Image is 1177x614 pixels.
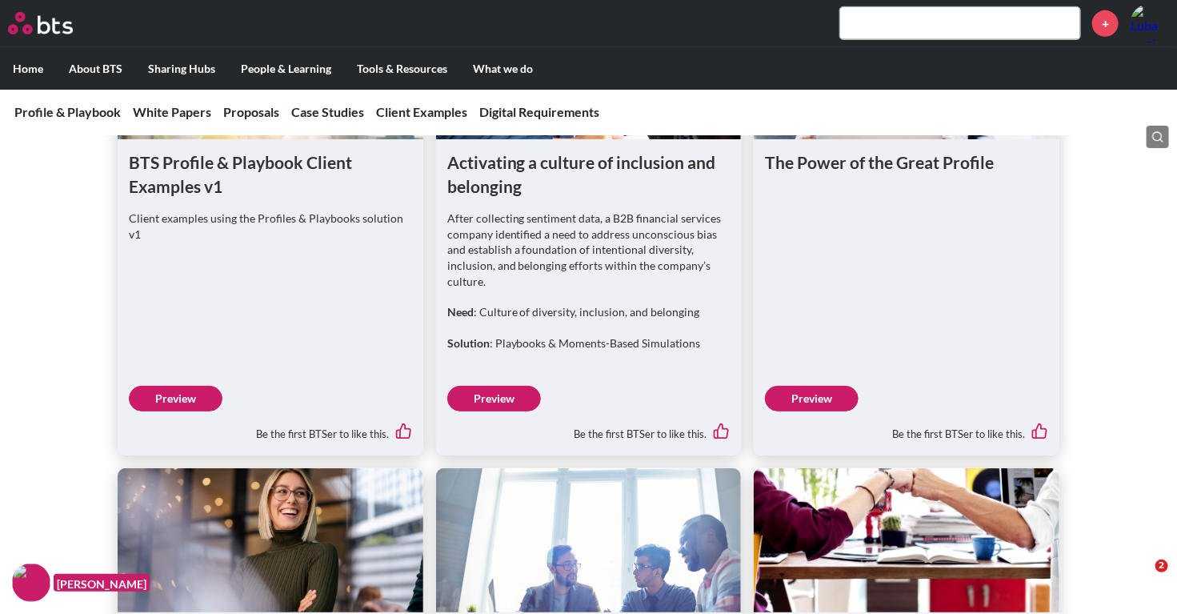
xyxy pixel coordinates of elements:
[447,304,731,320] p: : Culture of diversity, inclusion, and belonging
[447,335,731,351] p: : Playbooks & Moments-Based Simulations
[447,336,490,350] strong: Solution
[129,386,222,411] a: Preview
[447,305,474,319] strong: Need
[133,104,211,119] a: White Papers
[223,104,279,119] a: Proposals
[765,411,1048,445] div: Be the first BTSer to like this.
[291,104,364,119] a: Case Studies
[447,411,731,445] div: Be the first BTSer to like this.
[135,48,228,90] label: Sharing Hubs
[8,12,102,34] a: Go home
[447,386,541,411] a: Preview
[765,386,859,411] a: Preview
[447,150,731,198] h1: Activating a culture of inclusion and belonging
[460,48,546,90] label: What we do
[14,104,121,119] a: Profile & Playbook
[447,211,731,289] p: After collecting sentiment data, a B2B financial services company identified a need to address un...
[8,12,73,34] img: BTS Logo
[129,150,412,198] h1: BTS Profile & Playbook Client Examples v1
[479,104,599,119] a: Digital Requirements
[344,48,460,90] label: Tools & Resources
[1123,560,1161,598] iframe: Intercom live chat
[228,48,344,90] label: People & Learning
[1155,560,1168,572] span: 2
[765,150,1048,174] h1: The Power of the Great Profile
[1131,4,1169,42] img: Luba Koziy
[376,104,467,119] a: Client Examples
[54,574,150,592] figcaption: [PERSON_NAME]
[12,564,50,602] img: F
[56,48,135,90] label: About BTS
[1092,10,1119,37] a: +
[1131,4,1169,42] a: Profile
[129,211,412,242] p: Client examples using the Profiles & Playbooks solution v1
[129,411,412,445] div: Be the first BTSer to like this.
